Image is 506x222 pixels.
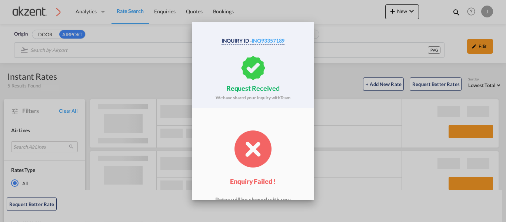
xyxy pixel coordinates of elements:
[234,130,272,168] md-icon: assets/icons/custom/cancel.svg
[280,95,291,100] b: Team
[192,196,314,212] div: Rates will be shared with you Revisit the Inquiry for the same
[252,37,284,44] span: INQ93357189
[241,56,265,80] md-icon: assets/icons/custom/approved-signal.svg
[226,84,280,93] p: request received
[216,95,290,101] p: We have shared your Inquiry with
[192,22,314,200] md-dialog: Inquiry Id - ...
[230,177,276,186] p: enquiry failed !
[222,37,252,44] span: Inquiry Id -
